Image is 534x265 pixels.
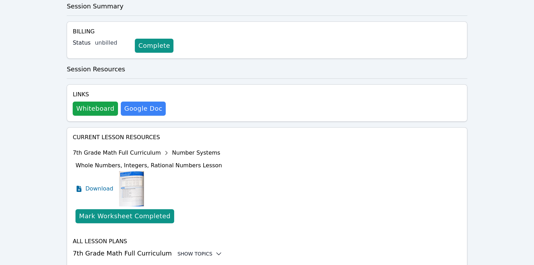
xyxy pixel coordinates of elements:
[95,39,129,47] div: unbilled
[75,162,222,169] span: Whole Numbers, Integers, Rational Numbers Lesson
[73,90,166,99] h4: Links
[67,1,467,11] h3: Session Summary
[75,171,113,206] a: Download
[75,209,174,223] button: Mark Worksheet Completed
[73,133,461,142] h4: Current Lesson Resources
[79,211,170,221] div: Mark Worksheet Completed
[119,171,144,206] img: Whole Numbers, Integers, Rational Numbers Lesson
[73,147,222,159] div: 7th Grade Math Full Curriculum Number Systems
[121,102,166,116] a: Google Doc
[135,39,173,53] a: Complete
[73,39,91,47] label: Status
[73,237,461,246] h4: All Lesson Plans
[177,250,222,257] button: Show Topics
[73,27,461,36] h4: Billing
[73,102,118,116] button: Whiteboard
[73,248,461,258] h3: 7th Grade Math Full Curriculum
[85,185,113,193] span: Download
[67,64,467,74] h3: Session Resources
